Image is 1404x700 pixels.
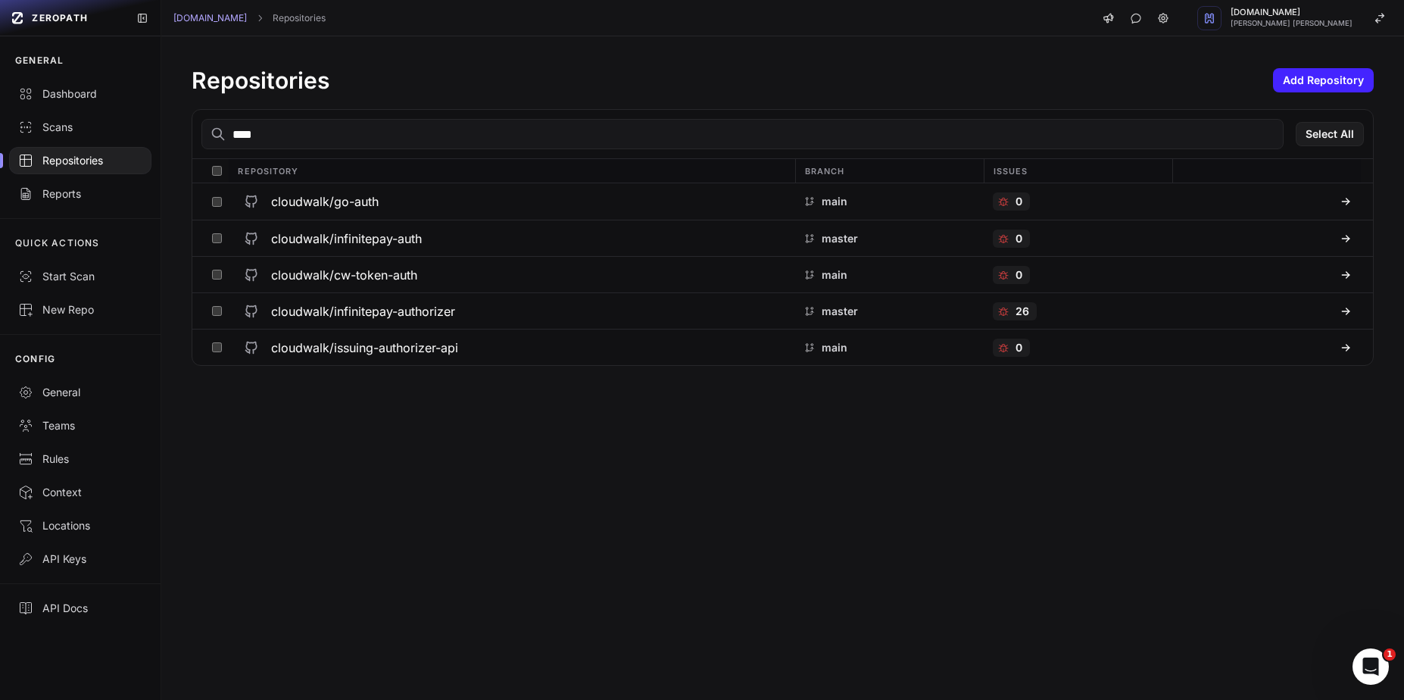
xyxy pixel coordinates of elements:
p: main [822,267,847,283]
a: [DOMAIN_NAME] [173,12,247,24]
div: Locations [18,518,142,533]
button: cloudwalk/issuing-authorizer-api [229,330,795,365]
div: General [18,385,142,400]
div: Repositories [18,153,142,168]
span: [DOMAIN_NAME] [1231,8,1353,17]
p: 0 [1016,340,1022,355]
div: Issues [984,159,1172,183]
button: cloudwalk/infinitepay-authorizer [229,293,795,329]
button: cloudwalk/infinitepay-auth [229,220,795,256]
p: main [822,340,847,355]
h3: cloudwalk/issuing-authorizer-api [271,339,458,357]
div: cloudwalk/cw-token-auth main 0 [192,256,1373,292]
div: cloudwalk/infinitepay-authorizer master 26 [192,292,1373,329]
button: Add Repository [1273,68,1374,92]
p: 0 [1016,194,1022,209]
h3: cloudwalk/infinitepay-auth [271,230,422,248]
p: 26 [1016,304,1029,319]
div: API Keys [18,552,142,567]
p: 0 [1016,267,1022,283]
div: cloudwalk/go-auth main 0 [192,183,1373,220]
div: Reports [18,186,142,202]
p: CONFIG [15,353,55,365]
button: Select All [1296,122,1364,146]
p: QUICK ACTIONS [15,237,100,249]
svg: chevron right, [254,13,265,23]
span: [PERSON_NAME] [PERSON_NAME] [1231,20,1353,27]
p: GENERAL [15,55,64,67]
a: ZEROPATH [6,6,124,30]
iframe: Intercom live chat [1353,648,1389,685]
button: cloudwalk/go-auth [229,183,795,220]
div: API Docs [18,601,142,616]
div: cloudwalk/issuing-authorizer-api main 0 [192,329,1373,365]
h3: cloudwalk/cw-token-auth [271,266,417,284]
div: Repository [229,159,794,183]
h3: cloudwalk/infinitepay-authorizer [271,302,455,320]
div: Teams [18,418,142,433]
p: 0 [1016,231,1022,246]
p: master [822,231,858,246]
span: 1 [1384,648,1396,661]
div: Branch [795,159,984,183]
h3: cloudwalk/go-auth [271,192,379,211]
div: Start Scan [18,269,142,284]
nav: breadcrumb [173,12,326,24]
p: main [822,194,847,209]
span: ZEROPATH [32,12,88,24]
h1: Repositories [192,67,329,94]
a: Repositories [273,12,326,24]
div: New Repo [18,302,142,317]
div: Rules [18,452,142,467]
div: Context [18,485,142,500]
div: cloudwalk/infinitepay-auth master 0 [192,220,1373,256]
div: Dashboard [18,86,142,102]
button: cloudwalk/cw-token-auth [229,257,795,292]
p: master [822,304,858,319]
div: Scans [18,120,142,135]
